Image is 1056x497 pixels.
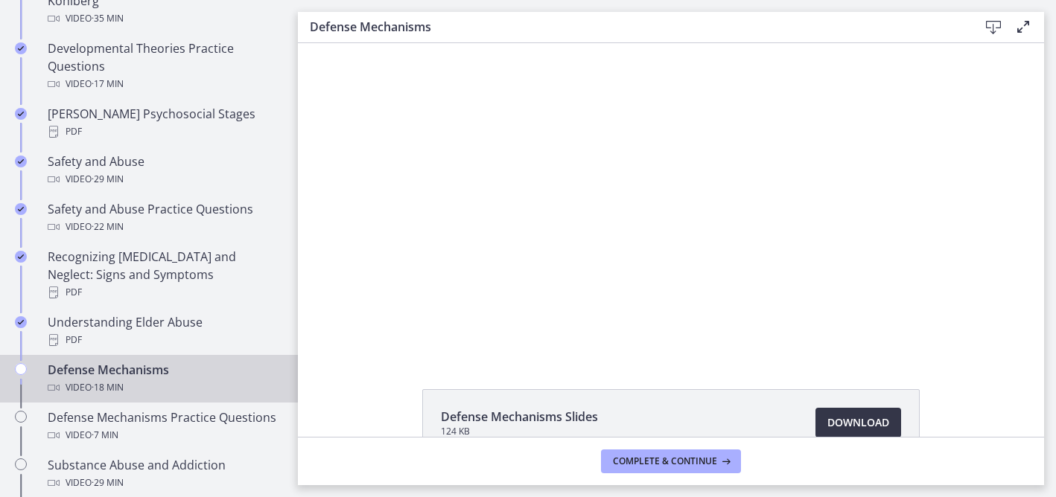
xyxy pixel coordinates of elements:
span: Download [827,414,889,432]
i: Completed [15,108,27,120]
span: · 29 min [92,170,124,188]
div: Understanding Elder Abuse [48,313,280,349]
div: Video [48,75,280,93]
div: Video [48,10,280,28]
i: Completed [15,316,27,328]
div: Safety and Abuse [48,153,280,188]
div: Recognizing [MEDICAL_DATA] and Neglect: Signs and Symptoms [48,248,280,301]
div: Video [48,474,280,492]
div: Safety and Abuse Practice Questions [48,200,280,236]
span: · 7 min [92,426,118,444]
h3: Defense Mechanisms [310,18,955,36]
a: Download [815,408,901,437]
div: Defense Mechanisms [48,361,280,397]
span: · 22 min [92,218,124,236]
div: Video [48,379,280,397]
div: Video [48,170,280,188]
span: · 35 min [92,10,124,28]
div: Video [48,426,280,444]
span: · 18 min [92,379,124,397]
span: · 17 min [92,75,124,93]
span: · 29 min [92,474,124,492]
div: Developmental Theories Practice Questions [48,39,280,93]
i: Completed [15,251,27,263]
span: Complete & continue [613,455,717,467]
div: PDF [48,123,280,141]
i: Completed [15,155,27,167]
div: Video [48,218,280,236]
div: [PERSON_NAME] Psychosocial Stages [48,105,280,141]
i: Completed [15,203,27,215]
div: Defense Mechanisms Practice Questions [48,408,280,444]
i: Completed [15,42,27,54]
span: 124 KB [441,426,598,437]
div: PDF [48,331,280,349]
iframe: Video Lesson [298,43,1044,355]
button: Complete & continue [601,449,741,473]
span: Defense Mechanisms Slides [441,408,598,426]
div: PDF [48,283,280,301]
div: Substance Abuse and Addiction [48,456,280,492]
